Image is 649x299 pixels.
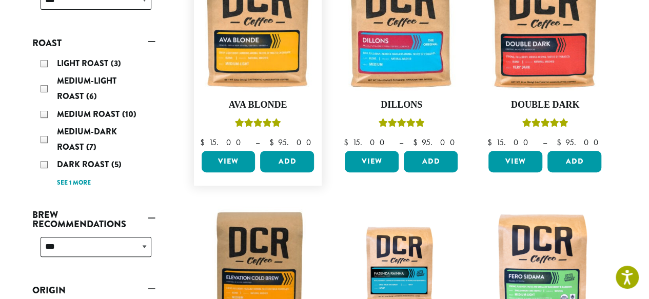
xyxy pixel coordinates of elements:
h4: Dillons [342,99,460,111]
span: $ [269,137,278,148]
bdi: 15.00 [343,137,389,148]
a: See 1 more [57,178,91,188]
span: – [542,137,546,148]
div: Roast [32,52,155,194]
span: (6) [86,90,97,102]
bdi: 95.00 [556,137,603,148]
span: $ [343,137,352,148]
div: Rated 4.50 out of 5 [522,117,568,132]
a: Brew Recommendations [32,206,155,233]
div: Rated 5.00 out of 5 [234,117,281,132]
span: – [255,137,259,148]
span: Medium-Light Roast [57,75,116,102]
span: Medium-Dark Roast [57,126,117,153]
a: View [202,151,255,172]
span: (3) [111,57,121,69]
span: Dark Roast [57,158,111,170]
button: Add [547,151,601,172]
h4: Double Dark [486,99,604,111]
span: (5) [111,158,122,170]
div: Brew Recommendations [32,233,155,269]
span: $ [412,137,421,148]
button: Add [404,151,458,172]
button: Add [260,151,314,172]
span: (7) [86,141,96,153]
span: $ [487,137,496,148]
div: Rated 5.00 out of 5 [378,117,424,132]
span: (10) [122,108,136,120]
bdi: 95.00 [412,137,459,148]
span: Medium Roast [57,108,122,120]
bdi: 15.00 [487,137,533,148]
a: View [488,151,542,172]
bdi: 95.00 [269,137,316,148]
span: $ [556,137,565,148]
span: – [399,137,403,148]
span: $ [200,137,208,148]
a: View [345,151,399,172]
span: Light Roast [57,57,111,69]
a: Origin [32,282,155,299]
bdi: 15.00 [200,137,245,148]
a: Roast [32,34,155,52]
h4: Ava Blonde [199,99,317,111]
